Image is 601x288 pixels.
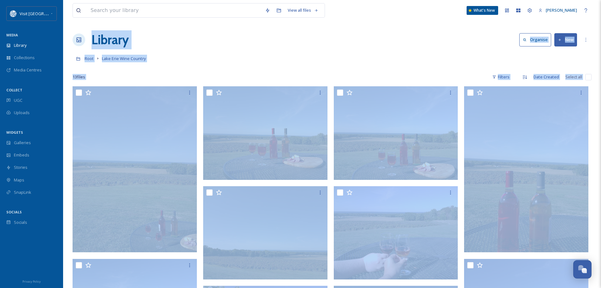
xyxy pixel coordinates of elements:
[14,42,27,48] span: Library
[14,164,27,170] span: Stories
[85,55,94,62] a: Root
[14,189,31,195] span: SnapLink
[334,186,458,280] img: DSCF0023.JPG
[489,71,513,83] div: Filters
[85,56,94,61] span: Root
[546,7,577,13] span: [PERSON_NAME]
[14,110,30,116] span: Uploads
[554,33,577,46] button: New
[519,33,551,46] button: Organise
[535,4,580,16] a: [PERSON_NAME]
[102,55,146,62] a: Lake Erie Wine Country
[6,88,22,92] span: COLLECT
[14,219,27,225] span: Socials
[91,30,129,49] a: Library
[22,279,41,284] span: Privacy Policy
[565,74,582,80] span: Select all
[6,130,23,135] span: WIDGETS
[203,186,327,280] img: DSCF0028.JPG
[14,67,42,73] span: Media Centres
[14,97,22,103] span: UGC
[530,71,562,83] div: Date Created
[14,152,29,158] span: Embeds
[20,10,68,16] span: Visit [GEOGRAPHIC_DATA]
[10,10,16,17] img: download%20%281%29.png
[14,177,24,183] span: Maps
[573,260,592,279] button: Open Chat
[467,6,498,15] a: What's New
[73,74,85,80] span: 13 file s
[22,277,41,285] a: Privacy Policy
[14,55,35,61] span: Collections
[14,140,31,146] span: Galleries
[102,56,146,61] span: Lake Erie Wine Country
[87,3,262,17] input: Search your library
[6,210,22,214] span: SOCIALS
[73,86,197,252] img: DSCF0033.JPG
[334,86,458,180] img: DSCF0031.JPG
[203,86,327,180] img: DSCF0032.JPG
[464,86,588,252] img: DSCF0029.JPG
[6,33,18,37] span: MEDIA
[285,4,321,16] a: View all files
